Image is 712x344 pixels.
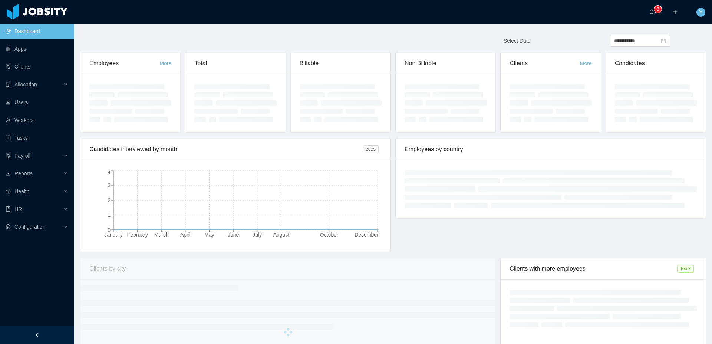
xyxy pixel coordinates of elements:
[504,38,530,44] span: Select Date
[363,145,379,153] span: 2025
[6,171,11,176] i: icon: line-chart
[405,139,697,160] div: Employees by country
[6,82,11,87] i: icon: solution
[104,232,123,238] tspan: January
[154,232,169,238] tspan: March
[108,169,111,175] tspan: 4
[108,197,111,203] tspan: 2
[273,232,290,238] tspan: August
[320,232,339,238] tspan: October
[510,53,580,74] div: Clients
[699,8,702,17] span: Y
[204,232,214,238] tspan: May
[510,258,677,279] div: Clients with more employees
[615,53,697,74] div: Candidates
[89,53,159,74] div: Employees
[673,9,678,14] i: icon: plus
[355,232,379,238] tspan: December
[654,6,662,13] sup: 0
[108,227,111,233] tspan: 0
[405,53,487,74] div: Non Billable
[6,24,68,39] a: icon: pie-chartDashboard
[127,232,148,238] tspan: February
[14,206,22,212] span: HR
[6,206,11,212] i: icon: book
[6,42,68,56] a: icon: appstoreApps
[159,60,171,66] a: More
[580,60,592,66] a: More
[253,232,262,238] tspan: July
[6,153,11,158] i: icon: file-protect
[6,113,68,128] a: icon: userWorkers
[14,153,30,159] span: Payroll
[194,53,276,74] div: Total
[14,224,45,230] span: Configuration
[661,38,666,43] i: icon: calendar
[300,53,382,74] div: Billable
[108,212,111,218] tspan: 1
[6,95,68,110] a: icon: robotUsers
[228,232,239,238] tspan: June
[6,130,68,145] a: icon: profileTasks
[89,139,363,160] div: Candidates interviewed by month
[649,9,654,14] i: icon: bell
[14,188,29,194] span: Health
[6,189,11,194] i: icon: medicine-box
[677,265,694,273] span: Top 3
[180,232,191,238] tspan: April
[14,171,33,176] span: Reports
[6,59,68,74] a: icon: auditClients
[6,224,11,229] i: icon: setting
[14,82,37,87] span: Allocation
[108,182,111,188] tspan: 3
